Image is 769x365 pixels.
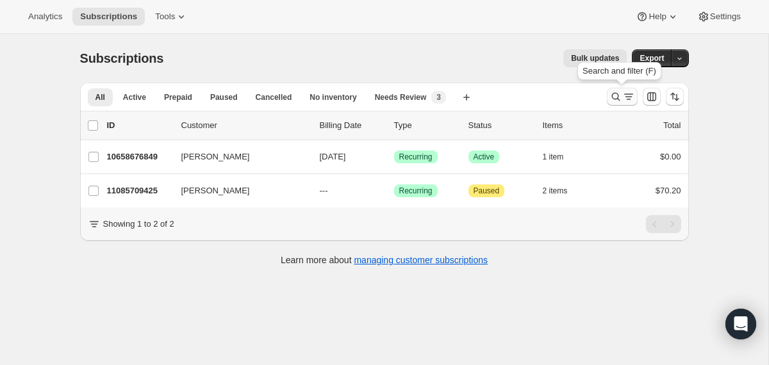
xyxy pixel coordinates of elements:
span: Paused [210,92,238,102]
span: 2 items [543,186,568,196]
div: Items [543,119,607,132]
p: Billing Date [320,119,384,132]
p: Status [468,119,533,132]
button: Sort the results [666,88,684,106]
div: IDCustomerBilling DateTypeStatusItemsTotal [107,119,681,132]
span: All [95,92,105,102]
span: Recurring [399,186,433,196]
p: 11085709425 [107,184,171,197]
button: [PERSON_NAME] [174,147,302,167]
div: Open Intercom Messenger [725,309,756,339]
span: Bulk updates [571,53,619,63]
button: Export [632,49,672,67]
button: Settings [690,8,748,26]
div: 10658676849[PERSON_NAME][DATE]SuccessRecurringSuccessActive1 item$0.00 [107,148,681,166]
span: Tools [155,12,175,22]
button: [PERSON_NAME] [174,181,302,201]
div: Type [394,119,458,132]
span: --- [320,186,328,195]
span: 3 [436,92,441,102]
span: No inventory [310,92,356,102]
span: Needs Review [375,92,427,102]
span: Subscriptions [80,12,137,22]
p: Learn more about [281,254,488,266]
span: $70.20 [656,186,681,195]
button: Subscriptions [72,8,145,26]
span: Settings [710,12,741,22]
span: Recurring [399,152,433,162]
button: Create new view [456,88,477,106]
span: Cancelled [256,92,292,102]
span: [DATE] [320,152,346,161]
button: Help [628,8,686,26]
span: $0.00 [660,152,681,161]
nav: Pagination [646,215,681,233]
span: Active [123,92,146,102]
span: Export [640,53,664,63]
span: Paused [474,186,500,196]
button: Analytics [21,8,70,26]
button: Customize table column order and visibility [643,88,661,106]
p: Showing 1 to 2 of 2 [103,218,174,231]
button: 1 item [543,148,578,166]
span: 1 item [543,152,564,162]
p: Customer [181,119,310,132]
button: 2 items [543,182,582,200]
span: [PERSON_NAME] [181,150,250,163]
button: Search and filter results [607,88,638,106]
button: Bulk updates [563,49,627,67]
a: managing customer subscriptions [354,255,488,265]
span: Prepaid [164,92,192,102]
span: Active [474,152,495,162]
p: ID [107,119,171,132]
span: Analytics [28,12,62,22]
p: Total [663,119,681,132]
button: Tools [147,8,195,26]
span: [PERSON_NAME] [181,184,250,197]
p: 10658676849 [107,150,171,163]
div: 11085709425[PERSON_NAME]---SuccessRecurringAttentionPaused2 items$70.20 [107,182,681,200]
span: Help [649,12,666,22]
span: Subscriptions [80,51,164,65]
